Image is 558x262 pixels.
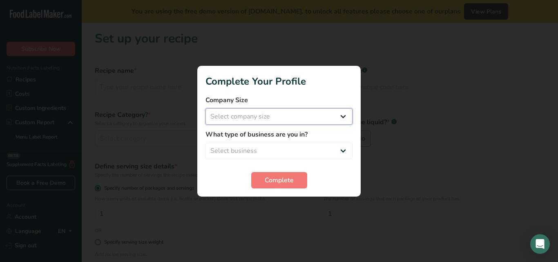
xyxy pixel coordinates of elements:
h1: Complete Your Profile [205,74,353,89]
span: Complete [265,175,294,185]
label: What type of business are you in? [205,130,353,139]
label: Company Size [205,95,353,105]
div: Open Intercom Messenger [530,234,550,254]
button: Complete [251,172,307,188]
